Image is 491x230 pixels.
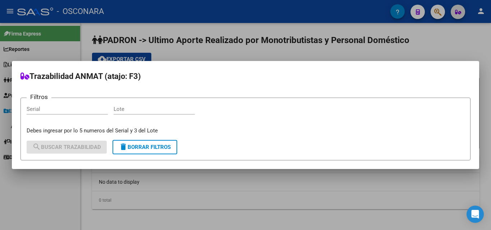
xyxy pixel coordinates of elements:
button: Borrar Filtros [113,140,177,154]
mat-icon: search [32,142,41,151]
div: Open Intercom Messenger [467,206,484,223]
mat-icon: delete [119,142,128,151]
button: Buscar Trazabilidad [27,141,107,154]
h2: Trazabilidad ANMAT (atajo: F3) [20,70,471,83]
span: Buscar Trazabilidad [32,144,101,150]
span: Borrar Filtros [119,144,171,150]
p: Debes ingresar por lo 5 numeros del Serial y 3 del Lote [27,127,464,135]
h3: Filtros [27,92,51,102]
